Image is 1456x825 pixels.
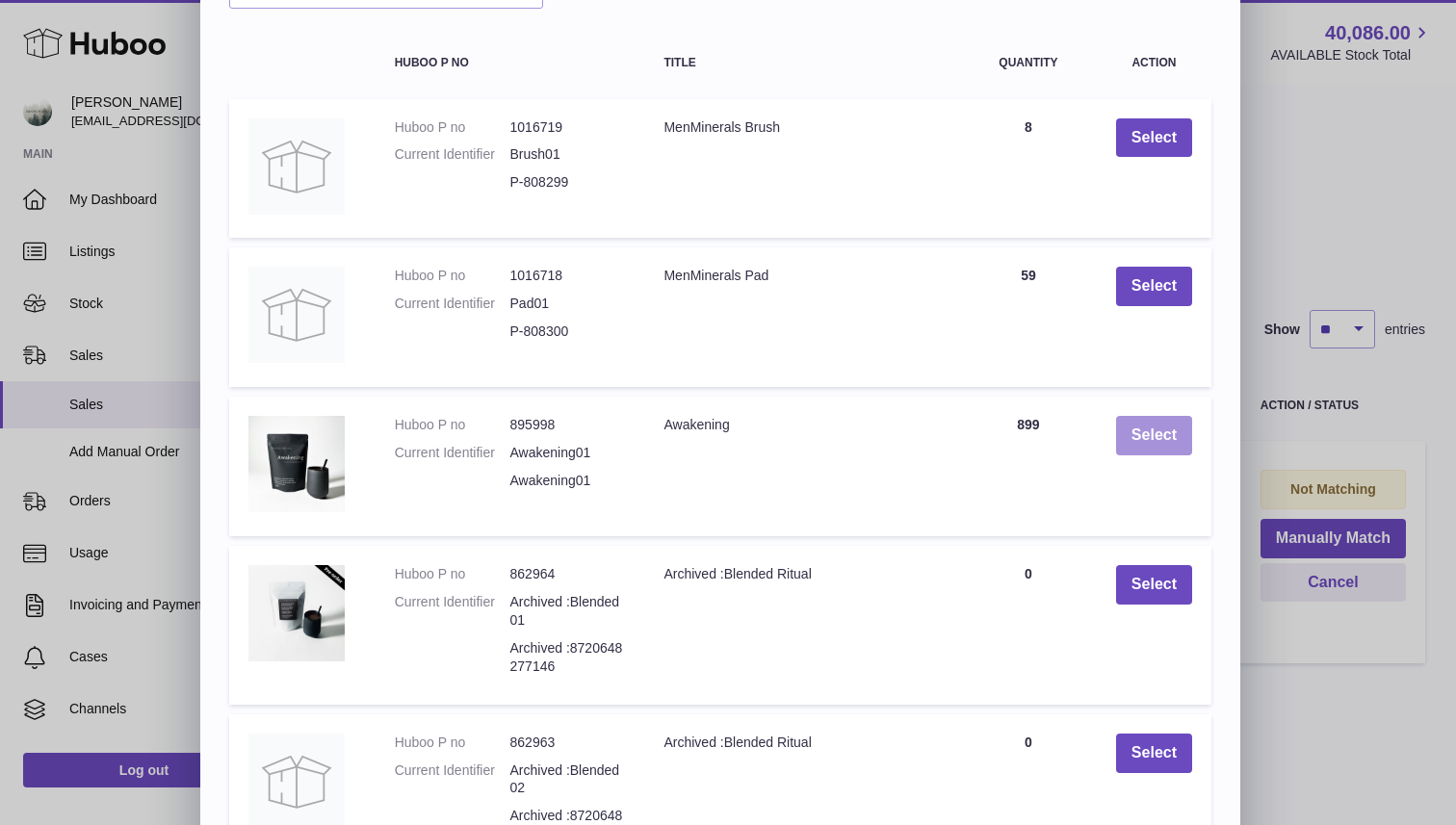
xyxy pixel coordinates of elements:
dd: 862964 [510,565,626,583]
td: 59 [960,247,1097,387]
dd: Archived :Blended02 [510,761,626,798]
th: Huboo P no [376,38,645,89]
dd: 1016718 [510,267,626,285]
dt: Huboo P no [395,565,510,583]
div: MenMinerals Pad [663,267,941,285]
th: Title [644,38,960,89]
td: 8 [960,99,1097,239]
img: MenMinerals Pad [248,267,345,363]
th: Action [1097,38,1211,89]
button: Select [1116,416,1192,455]
dd: Awakening01 [510,444,626,462]
dd: Brush01 [510,145,626,164]
dt: Current Identifier [395,444,510,462]
dt: Current Identifier [395,295,510,313]
button: Select [1116,118,1192,158]
img: Awakening [248,416,345,512]
dt: Huboo P no [395,416,510,434]
dd: Archived :8720648277146 [510,639,626,676]
dt: Huboo P no [395,118,510,137]
dt: Current Identifier [395,761,510,798]
img: MenMinerals Brush [248,118,345,215]
dt: Current Identifier [395,593,510,630]
div: Archived :Blended Ritual [663,734,941,752]
dd: 895998 [510,416,626,434]
button: Select [1116,267,1192,306]
dt: Huboo P no [395,267,510,285]
div: Awakening [663,416,941,434]
dd: 862963 [510,734,626,752]
th: Quantity [960,38,1097,89]
td: 899 [960,397,1097,536]
dd: P-808300 [510,322,626,341]
div: MenMinerals Brush [663,118,941,137]
dd: 1016719 [510,118,626,137]
img: Archived :Blended Ritual [248,565,345,661]
div: Archived :Blended Ritual [663,565,941,583]
dd: Pad01 [510,295,626,313]
button: Select [1116,734,1192,773]
dd: P-808299 [510,173,626,192]
dd: Archived :Blended01 [510,593,626,630]
dd: Awakening01 [510,472,626,490]
dt: Current Identifier [395,145,510,164]
button: Select [1116,565,1192,605]
td: 0 [960,546,1097,704]
dt: Huboo P no [395,734,510,752]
